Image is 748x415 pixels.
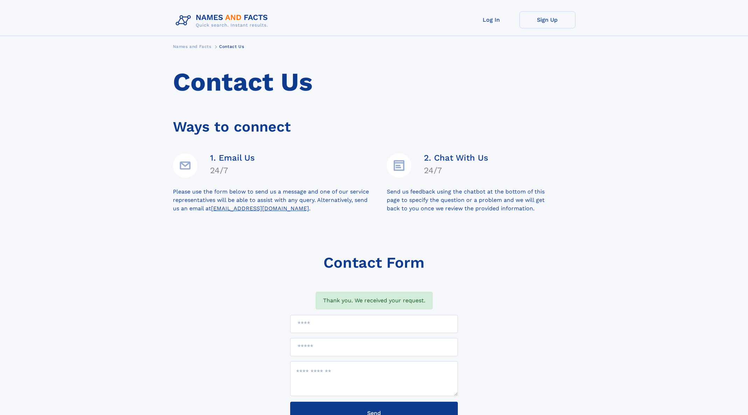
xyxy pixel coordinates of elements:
img: Details Icon [387,153,411,178]
h1: Contact Us [173,68,575,97]
h4: 24/7 [210,166,255,175]
div: Please use the form below to send us a message and one of our service representatives will be abl... [173,188,387,213]
a: [EMAIL_ADDRESS][DOMAIN_NAME] [211,205,309,212]
div: Send us feedback using the chatbot at the bottom of this page to specify the question or a proble... [387,188,575,213]
h4: 2. Chat With Us [424,153,488,163]
h4: 1. Email Us [210,153,255,163]
img: Logo Names and Facts [173,11,274,30]
div: Ways to connect [173,109,575,138]
div: Thank you. We received your request. [316,292,433,309]
h1: Contact Form [323,254,425,271]
h4: 24/7 [424,166,488,175]
img: Email Address Icon [173,153,197,178]
a: Log In [463,11,519,28]
a: Sign Up [519,11,575,28]
a: Names and Facts [173,42,211,51]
